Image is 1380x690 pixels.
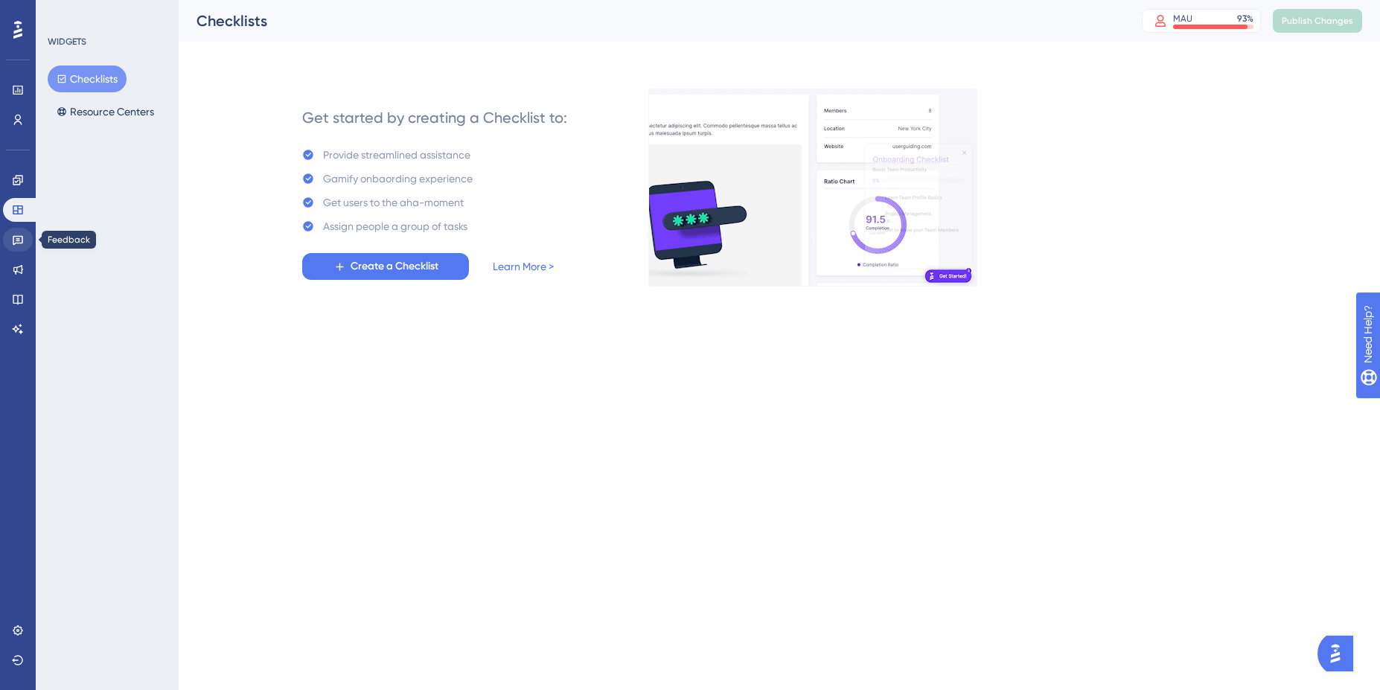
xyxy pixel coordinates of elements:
div: Get started by creating a Checklist to: [302,107,567,128]
div: Gamify onbaording experience [323,170,473,188]
div: 93 % [1237,13,1253,25]
img: e28e67207451d1beac2d0b01ddd05b56.gif [648,89,977,287]
div: Checklists [197,10,1105,31]
div: Get users to the aha-moment [323,194,464,211]
iframe: UserGuiding AI Assistant Launcher [1317,631,1362,676]
button: Create a Checklist [302,253,469,280]
a: Learn More > [493,258,554,275]
button: Publish Changes [1273,9,1362,33]
div: WIDGETS [48,36,86,48]
span: Publish Changes [1282,15,1353,27]
button: Checklists [48,66,127,92]
div: Assign people a group of tasks [323,217,467,235]
button: Resource Centers [48,98,163,125]
div: MAU [1173,13,1192,25]
span: Need Help? [35,4,93,22]
div: Provide streamlined assistance [323,146,470,164]
span: Create a Checklist [351,258,438,275]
